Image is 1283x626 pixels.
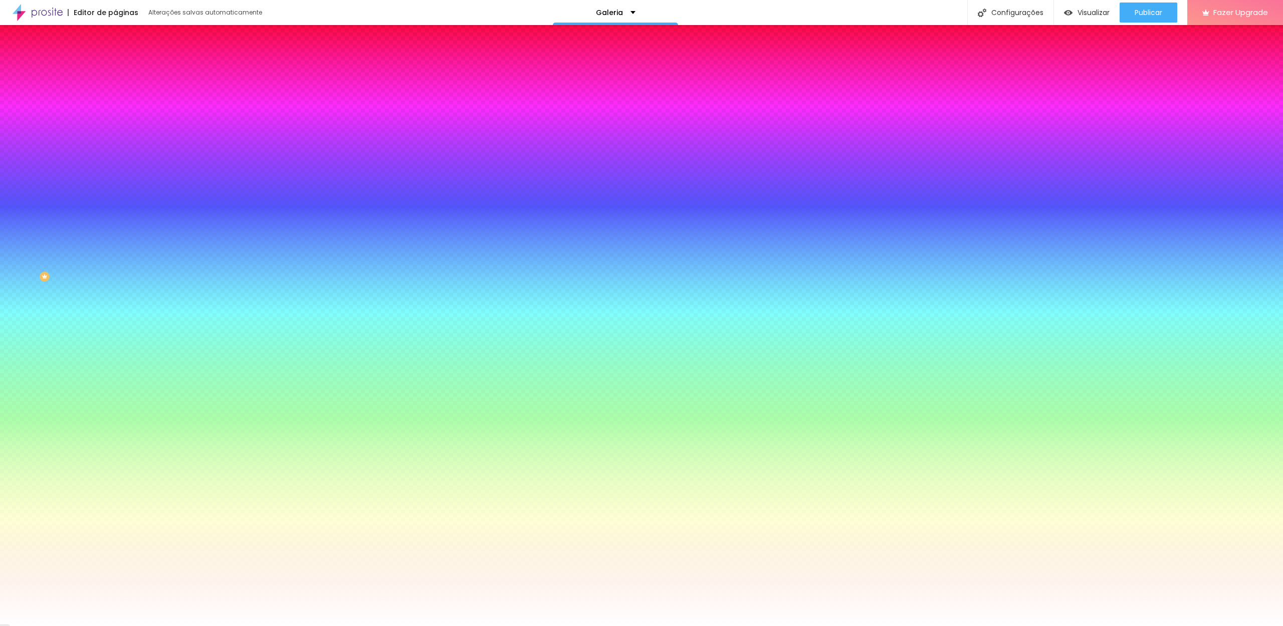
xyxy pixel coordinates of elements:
span: Fazer Upgrade [1213,8,1268,17]
span: Visualizar [1078,9,1110,17]
div: Alterações salvas automaticamente [148,10,264,16]
img: Icone [978,9,986,17]
p: Galeria [596,9,623,16]
div: Editor de páginas [68,9,138,16]
img: view-1.svg [1064,9,1073,17]
span: Publicar [1135,9,1162,17]
button: Visualizar [1054,3,1120,23]
button: Publicar [1120,3,1177,23]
